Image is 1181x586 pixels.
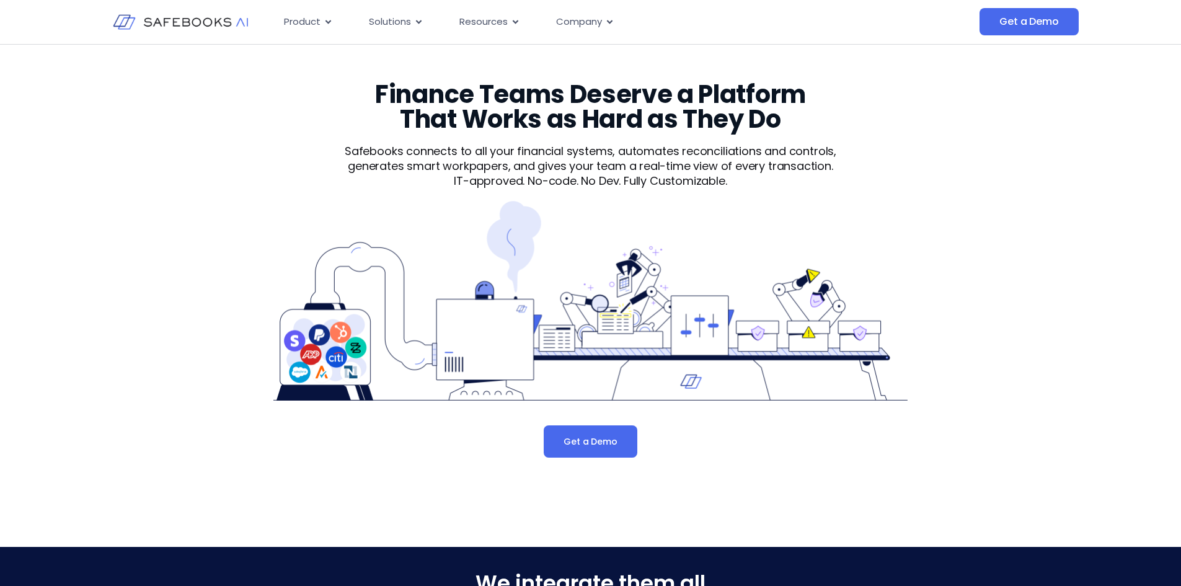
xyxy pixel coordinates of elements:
[544,425,637,458] a: Get a Demo
[369,15,411,29] span: Solutions
[556,15,602,29] span: Company
[274,10,856,34] nav: Menu
[351,82,829,131] h3: Finance Teams Deserve a Platform That Works as Hard as They Do
[323,144,858,174] p: Safebooks connects to all your financial systems, automates reconciliations and controls, generat...
[459,15,508,29] span: Resources
[284,15,321,29] span: Product
[274,10,856,34] div: Menu Toggle
[564,435,617,448] span: Get a Demo
[273,201,907,401] img: Product 1
[999,16,1058,28] span: Get a Demo
[323,174,858,189] p: IT-approved. No-code. No Dev. Fully Customizable.
[980,8,1078,35] a: Get a Demo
